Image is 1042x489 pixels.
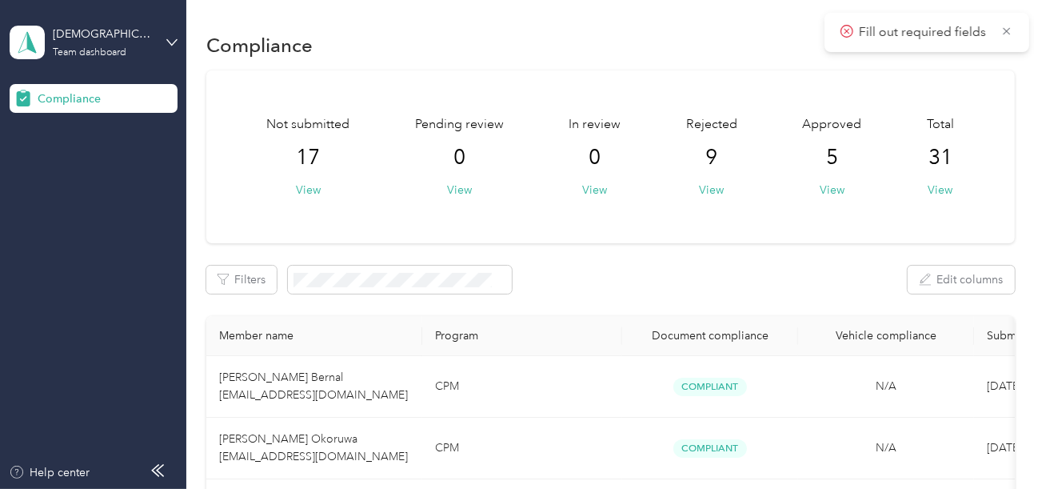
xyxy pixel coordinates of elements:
span: [PERSON_NAME] Okoruwa [EMAIL_ADDRESS][DOMAIN_NAME] [219,432,408,463]
div: Vehicle compliance [811,329,961,343]
button: Filters [206,266,277,294]
span: N/A [876,379,896,393]
span: 0 [453,145,465,170]
span: In review [569,115,621,134]
div: Team dashboard [53,48,126,58]
div: [DEMOGRAPHIC_DATA] Charities Diocese of [GEOGRAPHIC_DATA] [53,26,153,42]
button: View [699,182,724,198]
span: N/A [876,441,896,455]
h1: Compliance [206,37,313,54]
button: View [820,182,844,198]
span: Compliant [673,378,747,396]
span: Total [927,115,954,134]
span: Approved [802,115,861,134]
iframe: Everlance-gr Chat Button Frame [952,399,1042,489]
span: [PERSON_NAME] Bernal [EMAIL_ADDRESS][DOMAIN_NAME] [219,371,408,402]
td: CPM [422,356,622,418]
div: Document compliance [635,329,785,343]
span: 5 [826,145,838,170]
span: 9 [705,145,717,170]
span: 0 [589,145,601,170]
th: Program [422,316,622,356]
button: Help center [9,464,90,481]
span: Compliant [673,439,747,458]
p: Fill out required fields [859,22,990,42]
button: Edit columns [908,266,1015,294]
button: View [447,182,472,198]
button: View [928,182,952,198]
span: Pending review [415,115,504,134]
th: Member name [206,316,422,356]
button: View [582,182,607,198]
span: Rejected [686,115,737,134]
span: 31 [928,145,952,170]
td: CPM [422,418,622,479]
